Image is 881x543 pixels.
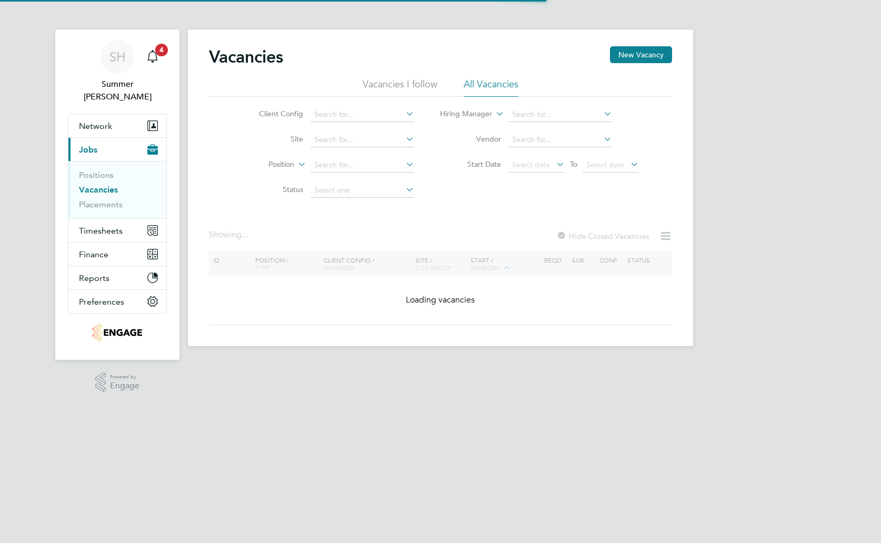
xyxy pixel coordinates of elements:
span: Select date [512,160,550,169]
button: Network [68,114,166,137]
li: Vacancies I follow [363,78,437,97]
button: Timesheets [68,219,166,242]
input: Select one [311,183,414,198]
span: Engage [110,381,139,390]
label: Hide Closed Vacancies [556,231,649,241]
input: Search for... [311,158,414,173]
li: All Vacancies [464,78,518,97]
label: Client Config [243,109,303,118]
a: 4 [142,40,163,74]
span: Summer Hadden [68,78,167,103]
button: Preferences [68,290,166,313]
button: Jobs [68,138,166,161]
input: Search for... [311,107,414,122]
h2: Vacancies [209,46,283,67]
a: Vacancies [79,185,118,195]
span: Select date [586,160,624,169]
label: Position [234,159,294,170]
span: Powered by [110,373,139,381]
label: Site [243,134,303,144]
nav: Main navigation [55,29,179,360]
span: To [567,157,580,171]
a: SHSummer [PERSON_NAME] [68,40,167,103]
span: SH [109,50,126,64]
button: Finance [68,243,166,266]
span: Jobs [79,145,97,155]
a: Placements [79,199,123,209]
label: Vendor [440,134,501,144]
span: Network [79,121,112,131]
a: Powered byEngage [95,373,140,393]
input: Search for... [508,133,612,147]
label: Status [243,185,303,194]
label: Start Date [440,159,501,169]
input: Search for... [508,107,612,122]
a: Go to home page [68,324,167,341]
a: Positions [79,170,114,180]
img: romaxrecruitment-logo-retina.png [93,324,142,341]
input: Search for... [311,133,414,147]
div: Showing [209,229,250,240]
button: Reports [68,266,166,289]
span: Reports [79,273,109,283]
span: 4 [155,44,168,56]
span: Finance [79,249,108,259]
span: Preferences [79,297,124,307]
button: New Vacancy [610,46,672,63]
div: Jobs [68,161,166,218]
span: Timesheets [79,226,123,236]
label: Hiring Manager [432,109,492,119]
span: ... [242,229,248,240]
